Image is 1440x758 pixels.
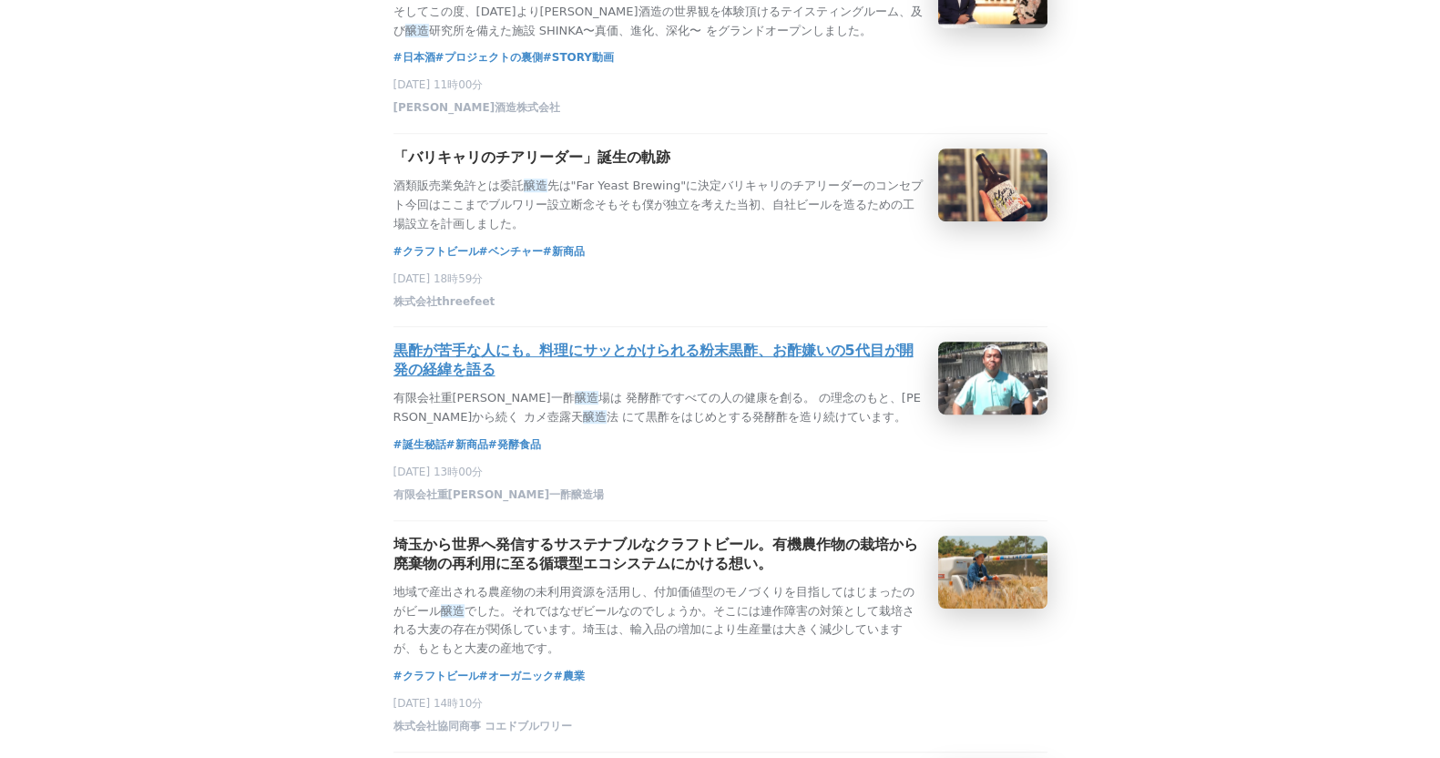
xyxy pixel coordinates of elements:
span: [PERSON_NAME]酒造株式会社 [393,100,561,116]
p: [DATE] 13時00分 [393,465,1047,480]
a: 株式会社協同商事 コエドブルワリー [393,724,572,737]
p: 有限会社重[PERSON_NAME]一酢 場は 発酵酢ですべての人の健康を創る。 の理念のもと、[PERSON_NAME]から続く カメ壺露天 法 にて黒酢をはじめとする発酵酢を造り続けています。 [393,389,924,427]
a: #誕生秘話 [393,435,446,454]
em: 醸造 [575,391,598,405]
h3: 黒酢が苦手な人にも。料理にサッとかけられる粉末黒酢、お酢嫌いの5代目が開発の経緯を語る [393,342,924,380]
a: #新商品 [446,435,488,454]
a: #発酵食品 [488,435,541,454]
span: 有限会社重[PERSON_NAME]一酢醸造場 [393,487,605,503]
p: 酒類販売業免許とは委託 先は"Far Yeast Brewing"に決定バリキャリのチアリーダーのコンセプト今回はここまでブルワリー設立断念そもそも僕が独立を考えた当初、自社ビールを造るための工... [393,177,924,233]
em: 醸造 [524,179,547,192]
a: 有限会社重[PERSON_NAME]一酢醸造場 [393,493,605,506]
a: #ベンチャー [479,242,543,261]
em: 醸造 [441,604,465,618]
h3: 埼玉から世界へ発信するサステナブルなクラフトビール。有機農作物の栽培から廃棄物の再利用に至る循環型エコシステムにかける想い。 [393,536,924,574]
a: #STORY動画 [543,48,614,67]
a: 「バリキャリのチアリーダー」誕生の軌跡酒類販売業免許とは委託醸造先は"Far Yeast Brewing"に決定バリキャリのチアリーダーのコンセプト今回はここまでブルワリー設立断念そもそも僕が独... [393,149,1047,233]
a: #日本酒 [393,48,435,67]
a: 黒酢が苦手な人にも。料理にサッとかけられる粉末黒酢、お酢嫌いの5代目が開発の経緯を語る有限会社重[PERSON_NAME]一酢醸造場は 発酵酢ですべての人の健康を創る。 の理念のもと、[PERS... [393,342,1047,427]
a: 埼玉から世界へ発信するサステナブルなクラフトビール。有機農作物の栽培から廃棄物の再利用に至る循環型エコシステムにかける想い。地域で産出される農産物の未利用資源を活用し、付加価値型のモノづくりを目... [393,536,1047,659]
p: 地域で産出される農産物の未利用資源を活用し、付加価値型のモノづくりを目指してはじまったのがビール でした。それではなぜビールなのでしょうか。そこには連作障害の対策として栽培される大麦の存在が関係... [393,583,924,659]
a: #新商品 [543,242,585,261]
h3: 「バリキャリのチアリーダー」誕生の軌跡 [393,149,670,168]
p: そしてこの度、[DATE]より[PERSON_NAME]酒造の世界観を体験頂けるテイスティングルーム、及び 研究所を備えた施設 SHINKA〜真価、進化、深化〜 をグランドオープンしました。 [393,3,924,41]
em: 醸造 [405,24,429,37]
p: [DATE] 18時59分 [393,271,1047,287]
em: 醸造 [583,410,607,424]
a: #プロジェクトの裏側 [435,48,543,67]
a: #クラフトビール [393,667,479,685]
span: 株式会社threefeet [393,294,495,310]
a: [PERSON_NAME]酒造株式会社 [393,106,561,118]
a: #農業 [554,667,585,685]
a: 株式会社threefeet [393,299,495,312]
p: [DATE] 14時10分 [393,696,1047,712]
a: #オーガニック [479,667,554,685]
p: [DATE] 11時00分 [393,77,1047,93]
span: 株式会社協同商事 コエドブルワリー [393,719,572,734]
a: #クラフトビール [393,242,479,261]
